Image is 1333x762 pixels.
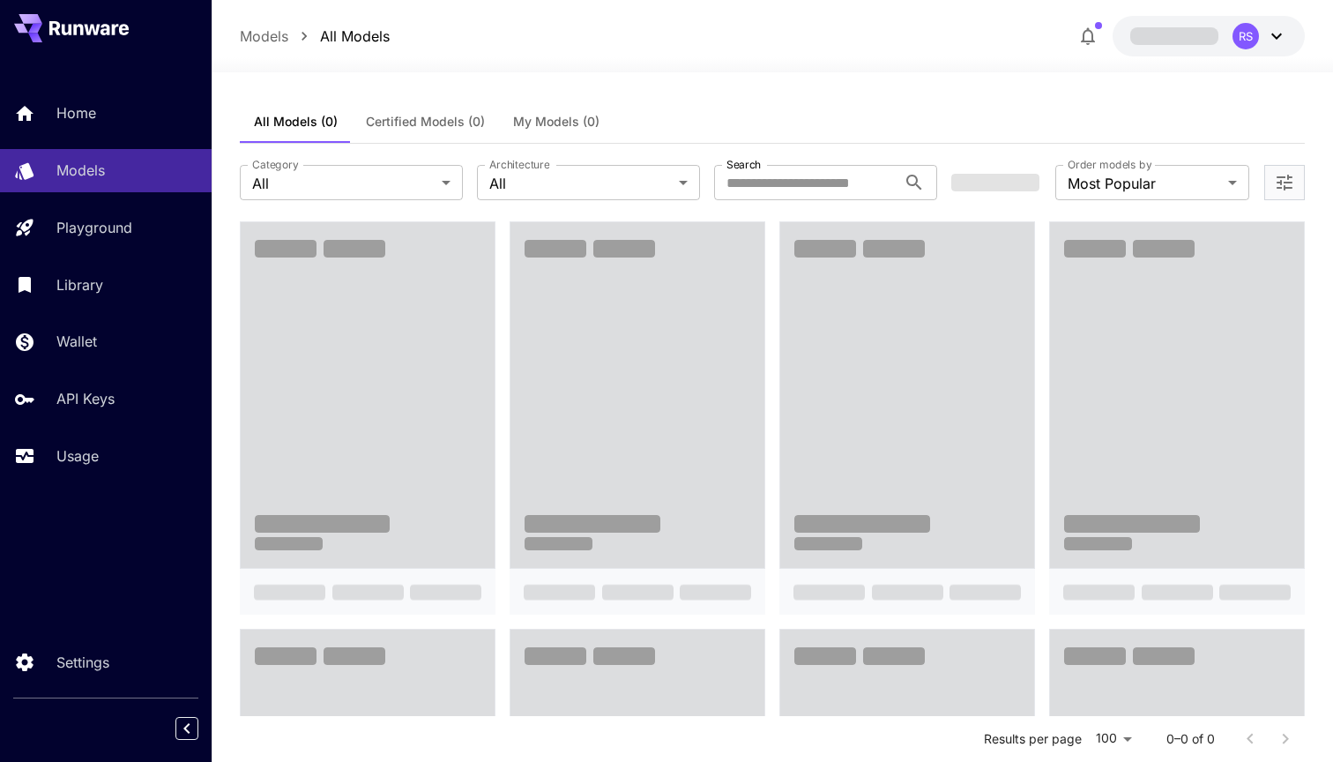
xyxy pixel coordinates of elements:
div: Collapse sidebar [189,713,212,744]
p: Settings [56,652,109,673]
p: API Keys [56,388,115,409]
label: Order models by [1068,157,1151,172]
span: My Models (0) [513,114,599,130]
span: Most Popular [1068,173,1221,194]
div: RS [1232,23,1259,49]
button: RS [1113,16,1305,56]
label: Search [726,157,761,172]
a: Models [240,26,288,47]
button: Open more filters [1274,172,1295,194]
p: Home [56,102,96,123]
button: Collapse sidebar [175,717,198,740]
p: 0–0 of 0 [1166,730,1215,748]
span: All [489,173,672,194]
span: All [252,173,435,194]
span: All Models (0) [254,114,338,130]
span: Certified Models (0) [366,114,485,130]
p: Library [56,274,103,295]
label: Architecture [489,157,549,172]
a: All Models [320,26,390,47]
p: Wallet [56,331,97,352]
p: Models [56,160,105,181]
p: Results per page [984,730,1082,748]
nav: breadcrumb [240,26,390,47]
div: 100 [1089,726,1138,751]
p: Usage [56,445,99,467]
label: Category [252,157,299,172]
p: Playground [56,217,132,238]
